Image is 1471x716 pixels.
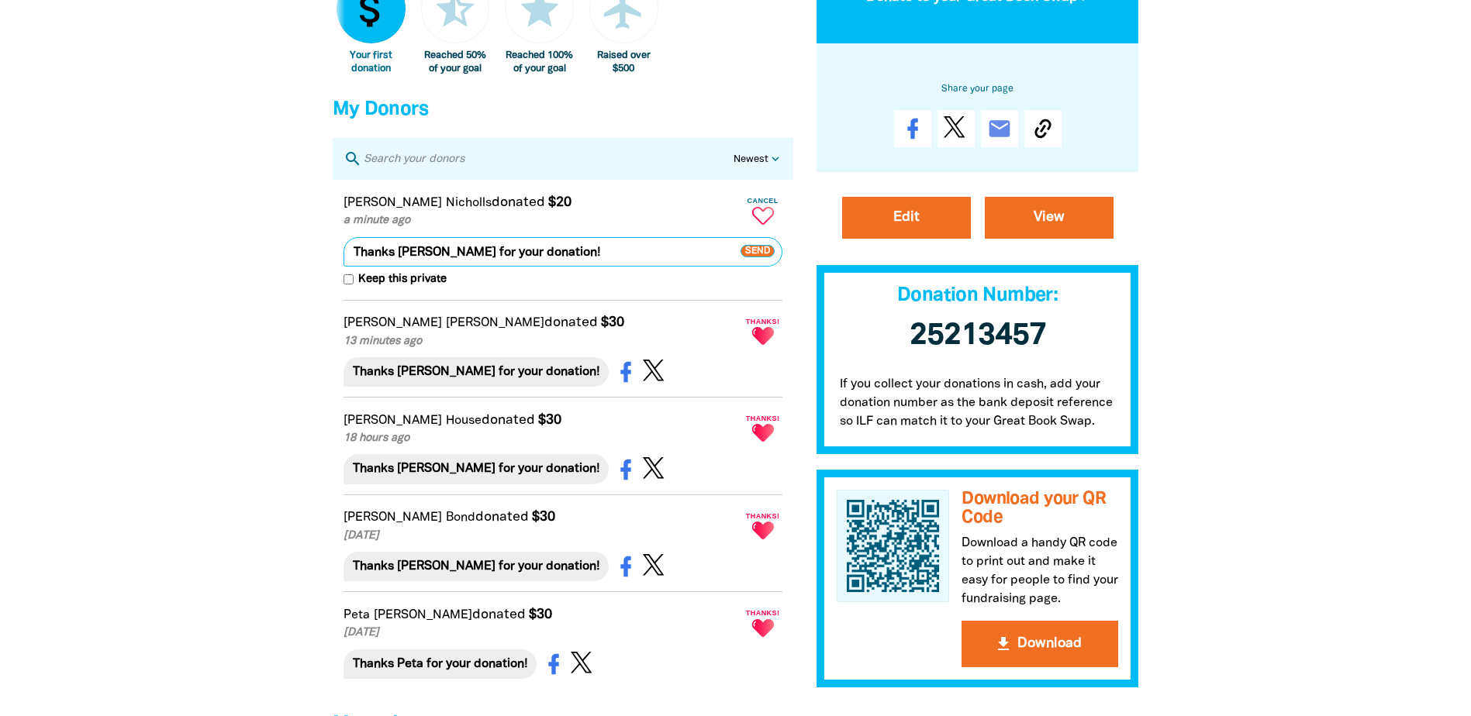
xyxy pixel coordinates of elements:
p: If you collect your donations in cash, add your donation number as the bank deposit reference so ... [817,360,1139,454]
a: email [981,110,1018,147]
p: [DATE] [344,625,741,642]
em: [PERSON_NAME] [344,318,442,329]
textarea: Thanks [PERSON_NAME] for your donation! [344,237,782,267]
em: Peta [344,610,370,621]
h3: Download your QR Code [962,490,1118,528]
span: Donation Number: [897,287,1058,305]
em: Bond [446,512,475,523]
span: Keep this private [354,271,447,288]
em: $20 [548,196,571,208]
div: Thanks [PERSON_NAME] for your donation! [344,454,609,484]
label: Keep this private [344,271,447,288]
a: Share [894,110,931,147]
span: donated [475,511,529,523]
div: Paginated content [333,180,793,690]
span: donated [492,196,545,208]
em: Nicholls [446,198,492,208]
span: donated [544,316,598,329]
em: House [446,415,482,426]
div: Reached 100% of your goal [505,50,574,75]
em: [PERSON_NAME] [344,198,442,208]
input: Search your donors [362,149,734,169]
em: $30 [532,511,555,523]
a: Edit [842,197,971,239]
button: Send [741,236,782,266]
p: 13 minutes ago [344,333,741,350]
span: Cancel [744,197,782,205]
em: [PERSON_NAME] [446,318,544,329]
em: [PERSON_NAME] [344,415,442,426]
div: Reached 50% of your goal [421,50,490,75]
p: [DATE] [344,528,741,545]
h6: Share your page [841,81,1114,98]
span: donated [472,608,526,621]
i: search [344,150,362,168]
em: $30 [601,316,624,329]
em: [PERSON_NAME] [344,512,442,523]
em: [PERSON_NAME] [374,610,472,621]
button: Cancel [744,191,782,230]
input: Keep this private [344,274,354,284]
span: My Donors [333,101,428,119]
a: Post [938,110,975,147]
p: 18 hours ago [344,430,741,447]
span: donated [482,414,535,426]
div: Your first donation [337,50,406,75]
i: email [987,116,1012,141]
a: View [985,197,1114,239]
em: $30 [538,414,561,426]
i: get_app [994,635,1013,653]
span: 25213457 [910,322,1046,350]
img: QR Code for McCullough Robertson [837,490,950,603]
div: Raised over $500 [589,50,658,75]
div: Thanks [PERSON_NAME] for your donation! [344,552,609,581]
span: Send [741,245,775,257]
button: Copy Link [1024,110,1062,147]
button: get_appDownload [962,621,1118,667]
em: $30 [529,608,552,621]
div: Thanks [PERSON_NAME] for your donation! [344,357,609,387]
div: Thanks Peta for your donation! [344,649,537,679]
p: a minute ago [344,212,741,229]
